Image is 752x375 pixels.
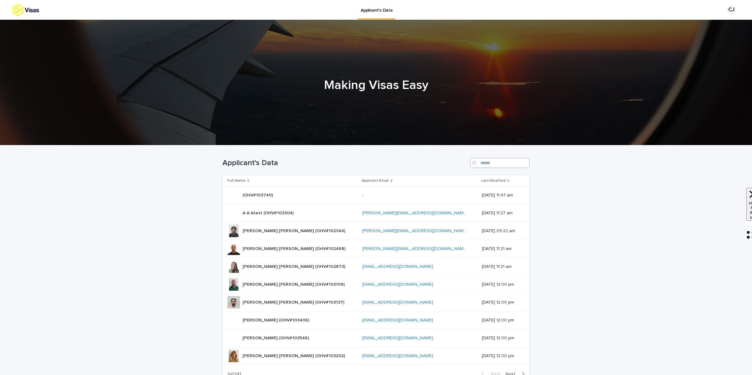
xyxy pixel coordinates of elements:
p: Applicant Email [362,177,389,184]
p: Aaron Nyameke Leroy Alexander Edwards-Mavinga (OHV#102468) [243,245,347,252]
p: [PERSON_NAME] [PERSON_NAME] (OHV#103202) [243,352,346,359]
input: Search [470,158,530,168]
img: tx8HrbJQv2PFQx4TXEq5 [13,4,61,16]
p: (OHV#103740) [243,191,274,198]
a: [EMAIL_ADDRESS][DOMAIN_NAME] [362,336,433,340]
h1: Making Visas Easy [222,78,530,93]
tr: [PERSON_NAME] (OHV#103546)[PERSON_NAME] (OHV#103546) [EMAIL_ADDRESS][DOMAIN_NAME] [DATE] 12:00 pm [222,329,530,347]
h1: Applicant's Data [222,159,467,168]
p: [PERSON_NAME] [PERSON_NAME] (OHV#103109) [243,281,346,287]
a: [EMAIL_ADDRESS][DOMAIN_NAME] [362,300,433,305]
tr: [PERSON_NAME] [PERSON_NAME] (OHV#102873)[PERSON_NAME] [PERSON_NAME] (OHV#102873) [EMAIL_ADDRESS][... [222,258,530,276]
p: [DATE] 09:22 am [482,228,520,234]
p: A A Atest (OHV#103304) [243,209,295,216]
p: [DATE] 12:00 pm [482,318,520,323]
p: [DATE] 12:00 pm [482,353,520,359]
tr: A A Atest (OHV#103304)A A Atest (OHV#103304) [PERSON_NAME][EMAIL_ADDRESS][DOMAIN_NAME] [DATE] 11:... [222,204,530,222]
p: [DATE] 12:00 pm [482,336,520,341]
a: [PERSON_NAME][EMAIL_ADDRESS][DOMAIN_NAME] [362,211,467,215]
tr: (OHV#103740)(OHV#103740) -- [DATE] 11:47 am [222,186,530,204]
p: Last Modified [481,177,506,184]
tr: [PERSON_NAME] [PERSON_NAME] (OHV#102468)[PERSON_NAME] [PERSON_NAME] (OHV#102468) [PERSON_NAME][EM... [222,240,530,258]
p: [PERSON_NAME] [PERSON_NAME] (OHV#102873) [243,263,347,269]
tr: [PERSON_NAME] [PERSON_NAME] (OHV#103109)[PERSON_NAME] [PERSON_NAME] (OHV#103109) [EMAIL_ADDRESS][... [222,276,530,294]
a: [EMAIL_ADDRESS][DOMAIN_NAME] [362,264,433,269]
p: [PERSON_NAME] [PERSON_NAME] (OHV#103137) [243,299,346,305]
p: [DATE] 11:47 am [482,193,520,198]
tr: [PERSON_NAME] [PERSON_NAME] (OHV#103137)[PERSON_NAME] [PERSON_NAME] (OHV#103137) [EMAIL_ADDRESS][... [222,294,530,311]
a: [EMAIL_ADDRESS][DOMAIN_NAME] [362,318,433,322]
div: CJ [726,5,736,15]
p: [PERSON_NAME] (OHV#103546) [243,334,310,341]
p: [DATE] 11:21 am [482,246,520,252]
a: [EMAIL_ADDRESS][DOMAIN_NAME] [362,282,433,287]
a: [PERSON_NAME][EMAIL_ADDRESS][DOMAIN_NAME] [362,247,467,251]
tr: [PERSON_NAME] (OHV#103406)[PERSON_NAME] (OHV#103406) [EMAIL_ADDRESS][DOMAIN_NAME] [DATE] 12:00 pm [222,311,530,329]
a: [EMAIL_ADDRESS][DOMAIN_NAME] [362,354,433,358]
p: - [362,191,365,198]
tr: [PERSON_NAME] [PERSON_NAME] (OHV#102344)[PERSON_NAME] [PERSON_NAME] (OHV#102344) [PERSON_NAME][EM... [222,222,530,240]
tr: [PERSON_NAME] [PERSON_NAME] (OHV#103202)[PERSON_NAME] [PERSON_NAME] (OHV#103202) [EMAIL_ADDRESS][... [222,347,530,365]
p: [DATE] 12:00 pm [482,282,520,287]
p: [DATE] 11:21 am [482,264,520,269]
p: Full Name [227,177,246,184]
p: [PERSON_NAME] [PERSON_NAME] (OHV#102344) [243,227,347,234]
p: [DATE] 12:00 pm [482,300,520,305]
p: [DATE] 11:27 am [482,211,520,216]
a: [PERSON_NAME][EMAIL_ADDRESS][DOMAIN_NAME] [362,229,467,233]
p: [PERSON_NAME] (OHV#103406) [243,316,311,323]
